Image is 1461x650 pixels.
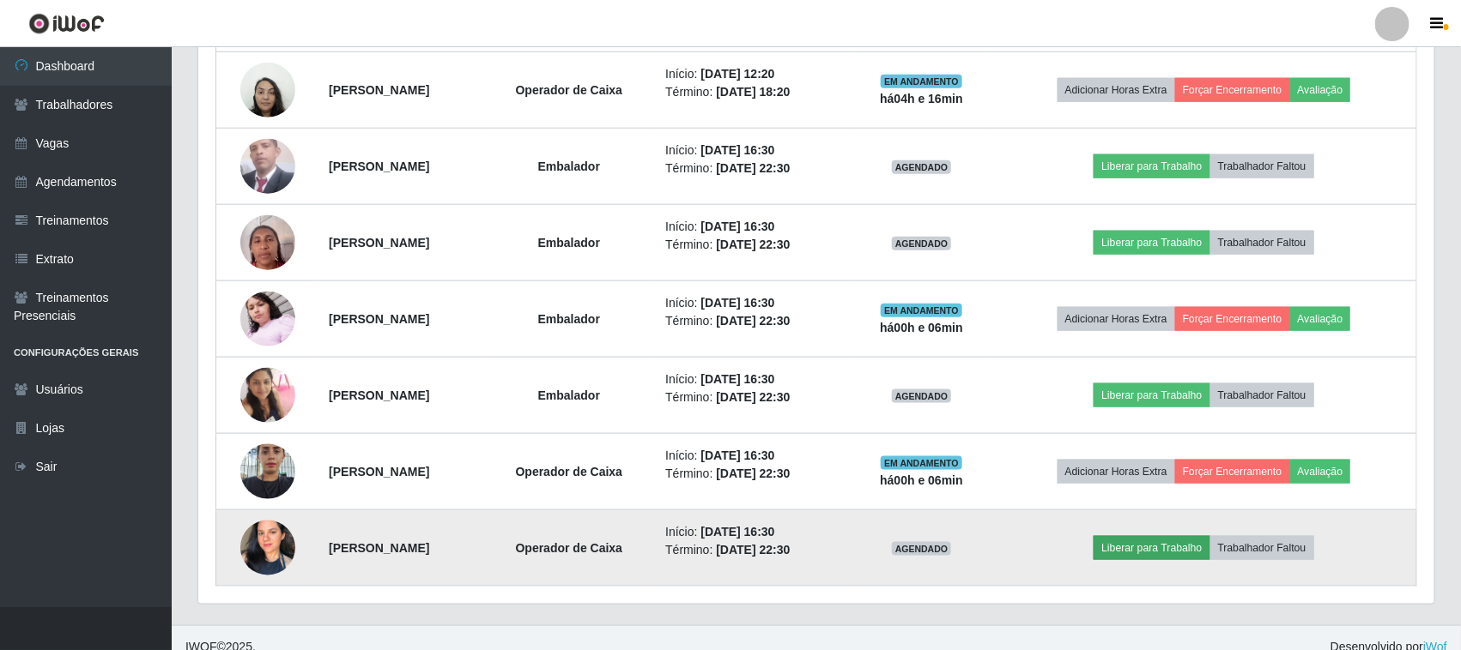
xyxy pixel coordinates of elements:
button: Trabalhador Faltou [1210,536,1314,560]
li: Início: [665,65,841,83]
li: Início: [665,447,841,465]
strong: Embalador [538,159,600,173]
li: Início: [665,294,841,312]
time: [DATE] 16:30 [701,372,775,386]
button: Adicionar Horas Extra [1058,460,1175,484]
strong: Operador de Caixa [516,465,623,478]
span: EM ANDAMENTO [881,75,962,88]
time: [DATE] 22:30 [716,466,790,480]
time: [DATE] 22:30 [716,314,790,328]
button: Liberar para Trabalho [1094,231,1209,255]
li: Término: [665,159,841,178]
li: Término: [665,465,841,483]
strong: Embalador [538,388,600,402]
img: 1736419547784.jpeg [240,435,295,508]
li: Início: [665,523,841,541]
span: AGENDADO [892,542,952,556]
strong: [PERSON_NAME] [329,159,429,173]
button: Avaliação [1290,307,1351,331]
time: [DATE] 22:30 [716,390,790,404]
button: Liberar para Trabalho [1094,383,1209,407]
strong: [PERSON_NAME] [329,312,429,326]
button: Adicionar Horas Extra [1058,78,1175,102]
time: [DATE] 16:30 [701,220,775,233]
time: [DATE] 16:30 [701,525,775,539]
img: 1733585220712.jpeg [240,509,295,587]
img: 1696952889057.jpeg [240,53,295,126]
button: Forçar Encerramento [1175,460,1290,484]
button: Adicionar Horas Extra [1058,307,1175,331]
button: Avaliação [1290,460,1351,484]
button: Trabalhador Faltou [1210,154,1314,178]
li: Término: [665,236,841,254]
time: [DATE] 18:20 [716,85,790,99]
strong: [PERSON_NAME] [329,388,429,402]
time: [DATE] 16:30 [701,296,775,310]
strong: Embalador [538,236,600,250]
img: 1702482681044.jpeg [240,282,295,355]
button: Liberar para Trabalho [1094,536,1209,560]
strong: Embalador [538,312,600,326]
time: [DATE] 16:30 [701,143,775,157]
li: Término: [665,83,841,101]
button: Trabalhador Faltou [1210,383,1314,407]
span: EM ANDAMENTO [881,304,962,317]
li: Início: [665,370,841,388]
strong: [PERSON_NAME] [329,541,429,555]
li: Início: [665,218,841,236]
strong: [PERSON_NAME] [329,236,429,250]
time: [DATE] 22:30 [716,238,790,251]
time: [DATE] 12:20 [701,67,775,81]
span: EM ANDAMENTO [881,456,962,470]
button: Forçar Encerramento [1175,307,1290,331]
strong: há 04 h e 16 min [880,92,963,105]
img: 1740078176473.jpeg [240,135,295,196]
strong: há 00 h e 06 min [880,321,963,334]
span: AGENDADO [892,389,952,403]
img: 1751035510081.jpeg [240,367,295,423]
strong: há 00 h e 06 min [880,473,963,487]
span: AGENDADO [892,160,952,174]
span: AGENDADO [892,237,952,250]
li: Término: [665,541,841,559]
img: CoreUI Logo [28,13,105,34]
li: Término: [665,312,841,330]
strong: Operador de Caixa [516,83,623,97]
strong: Operador de Caixa [516,541,623,555]
button: Trabalhador Faltou [1210,231,1314,255]
button: Liberar para Trabalho [1094,154,1209,178]
time: [DATE] 22:30 [716,543,790,557]
strong: [PERSON_NAME] [329,83,429,97]
li: Término: [665,388,841,406]
time: [DATE] 22:30 [716,161,790,175]
button: Avaliação [1290,78,1351,102]
strong: [PERSON_NAME] [329,465,429,478]
li: Início: [665,141,841,159]
time: [DATE] 16:30 [701,448,775,462]
button: Forçar Encerramento [1175,78,1290,102]
img: 1737744028032.jpeg [240,206,295,279]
